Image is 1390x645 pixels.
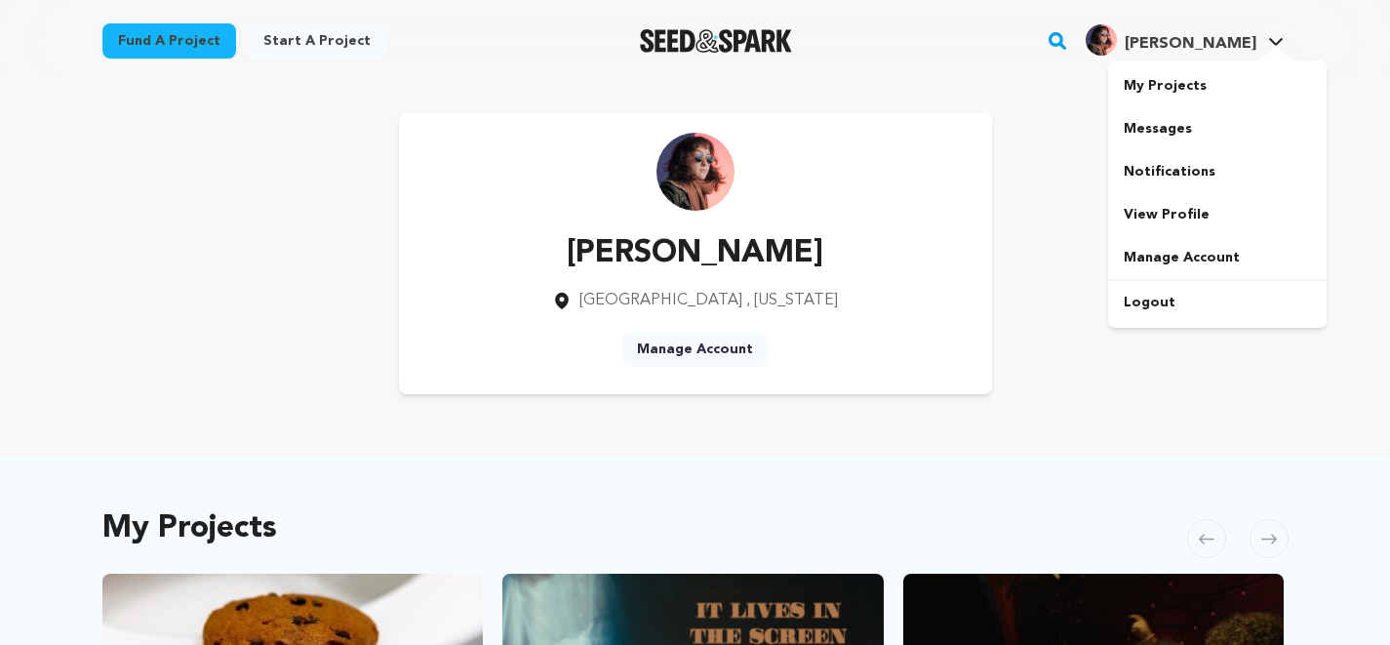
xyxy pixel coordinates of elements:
[1108,236,1327,279] a: Manage Account
[640,29,793,53] a: Seed&Spark Homepage
[579,293,742,308] span: [GEOGRAPHIC_DATA]
[102,23,236,59] a: Fund a project
[1108,107,1327,150] a: Messages
[621,332,769,367] a: Manage Account
[102,515,277,543] h2: My Projects
[640,29,793,53] img: Seed&Spark Logo Dark Mode
[1125,36,1256,52] span: [PERSON_NAME]
[1086,24,1256,56] div: Grace H.'s Profile
[1108,150,1327,193] a: Notifications
[1086,24,1117,56] img: Screen%20Shot%202020-10-15%20at%209.48.17%20AM.png
[248,23,386,59] a: Start a project
[1082,20,1288,56] a: Grace H.'s Profile
[1108,281,1327,324] a: Logout
[552,230,838,277] p: [PERSON_NAME]
[746,293,838,308] span: , [US_STATE]
[656,133,735,211] img: https://seedandspark-static.s3.us-east-2.amazonaws.com/images/User/000/044/365/medium/Screen%20Sh...
[1082,20,1288,61] span: Grace H.'s Profile
[1108,64,1327,107] a: My Projects
[1108,193,1327,236] a: View Profile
